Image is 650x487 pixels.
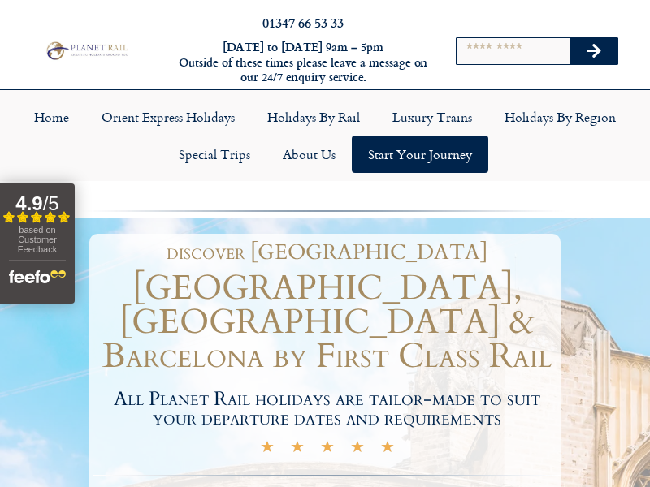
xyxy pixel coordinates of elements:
[570,38,617,64] button: Search
[102,242,552,263] h1: discover [GEOGRAPHIC_DATA]
[162,136,266,173] a: Special Trips
[43,40,130,61] img: Planet Rail Train Holidays Logo
[320,442,335,457] i: ★
[352,136,488,173] a: Start your Journey
[380,442,395,457] i: ★
[262,13,344,32] a: 01347 66 53 33
[488,98,632,136] a: Holidays by Region
[260,442,275,457] i: ★
[177,40,429,85] h6: [DATE] to [DATE] 9am – 5pm Outside of these times please leave a message on our 24/7 enquiry serv...
[260,439,395,457] div: 5/5
[93,390,561,429] h2: All Planet Rail holidays are tailor-made to suit your departure dates and requirements
[376,98,488,136] a: Luxury Trains
[8,98,642,173] nav: Menu
[18,98,85,136] a: Home
[290,442,305,457] i: ★
[350,442,365,457] i: ★
[266,136,352,173] a: About Us
[93,271,561,373] h1: [GEOGRAPHIC_DATA], [GEOGRAPHIC_DATA] & Barcelona by First Class Rail
[85,98,251,136] a: Orient Express Holidays
[251,98,376,136] a: Holidays by Rail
